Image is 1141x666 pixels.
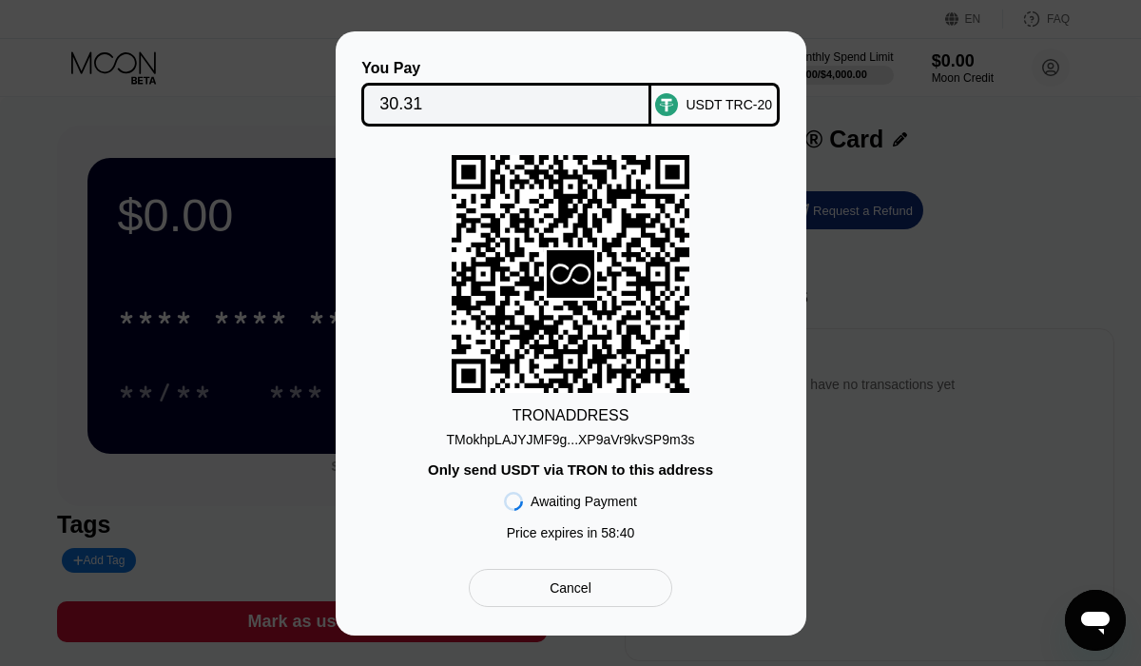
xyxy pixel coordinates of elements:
[531,494,637,509] div: Awaiting Payment
[428,461,713,478] div: Only send USDT via TRON to this address
[361,60,651,77] div: You Pay
[1065,590,1126,651] iframe: Button to launch messaging window, conversation in progress
[507,525,635,540] div: Price expires in
[686,97,772,112] div: USDT TRC-20
[550,579,591,597] div: Cancel
[364,60,778,127] div: You PayUSDT TRC-20
[447,424,695,447] div: TMokhpLAJYJMF9g...XP9aVr9kvSP9m3s
[601,525,634,540] span: 58 : 40
[512,407,629,424] div: TRON ADDRESS
[447,432,695,447] div: TMokhpLAJYJMF9g...XP9aVr9kvSP9m3s
[469,569,671,607] div: Cancel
